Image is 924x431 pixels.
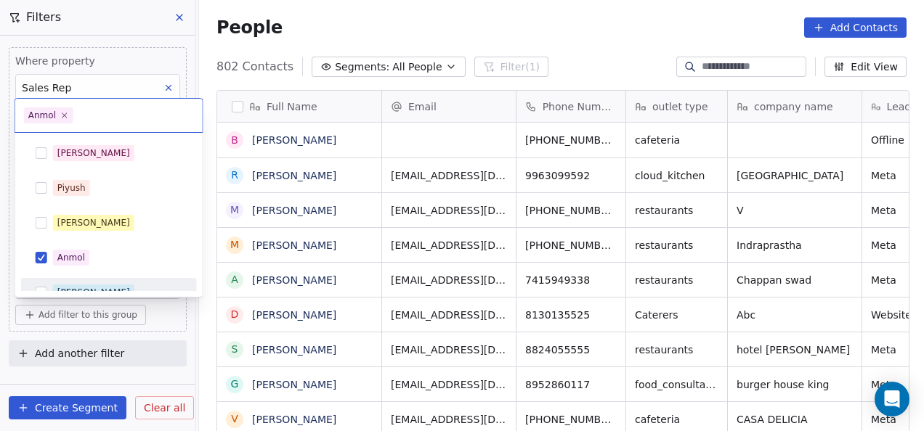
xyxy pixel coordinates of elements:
[57,147,130,160] div: [PERSON_NAME]
[28,109,56,122] div: Anmol
[57,216,130,229] div: [PERSON_NAME]
[57,286,130,299] div: [PERSON_NAME]
[57,181,86,194] div: Piyush
[57,251,85,264] div: Anmol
